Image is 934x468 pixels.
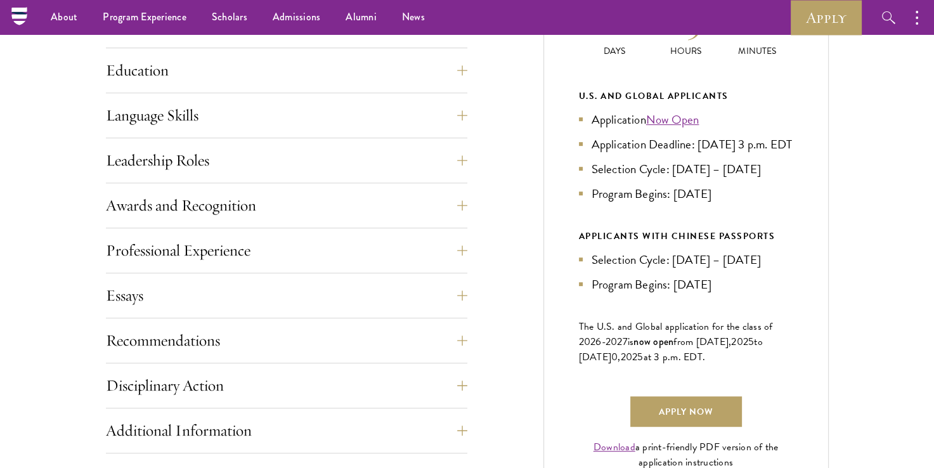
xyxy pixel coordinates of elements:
[673,334,731,349] span: from [DATE],
[618,349,620,365] span: ,
[748,334,754,349] span: 5
[579,135,793,153] li: Application Deadline: [DATE] 3 p.m. EDT
[579,110,793,129] li: Application
[106,325,467,356] button: Recommendations
[630,396,742,427] a: Apply Now
[579,228,793,244] div: APPLICANTS WITH CHINESE PASSPORTS
[579,185,793,203] li: Program Begins: [DATE]
[646,110,699,129] a: Now Open
[106,280,467,311] button: Essays
[644,349,706,365] span: at 3 p.m. EDT.
[579,88,793,104] div: U.S. and Global Applicants
[595,334,601,349] span: 6
[611,349,618,365] span: 0
[579,250,793,269] li: Selection Cycle: [DATE] – [DATE]
[637,349,643,365] span: 5
[106,55,467,86] button: Education
[579,319,773,349] span: The U.S. and Global application for the class of 202
[579,334,763,365] span: to [DATE]
[579,160,793,178] li: Selection Cycle: [DATE] – [DATE]
[593,439,635,455] a: Download
[579,44,651,58] p: Days
[621,349,638,365] span: 202
[722,44,793,58] p: Minutes
[633,334,673,349] span: now open
[106,190,467,221] button: Awards and Recognition
[731,334,748,349] span: 202
[623,334,628,349] span: 7
[602,334,623,349] span: -202
[650,44,722,58] p: Hours
[579,275,793,294] li: Program Begins: [DATE]
[106,370,467,401] button: Disciplinary Action
[106,145,467,176] button: Leadership Roles
[106,235,467,266] button: Professional Experience
[106,415,467,446] button: Additional Information
[106,100,467,131] button: Language Skills
[628,334,634,349] span: is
